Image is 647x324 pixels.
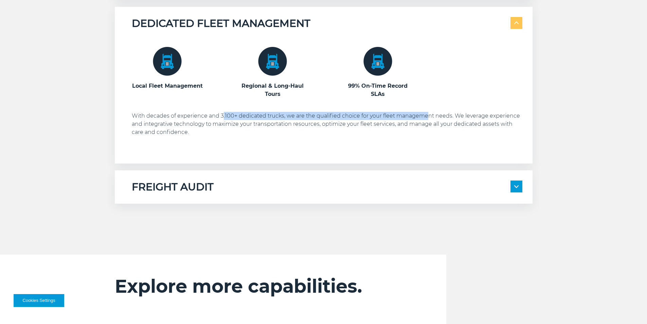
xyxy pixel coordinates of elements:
[613,291,647,324] iframe: Chat Widget
[132,17,310,30] h5: DEDICATED FLEET MANAGEMENT
[514,22,519,24] img: arrow
[132,112,522,136] p: With decades of experience and 3.100+ dedicated trucks, we are the qualified choice for your flee...
[14,294,64,307] button: Cookies Settings
[237,82,308,98] h3: Regional & Long-Haul Tours
[132,181,214,193] h5: FREIGHT AUDIT
[115,275,406,297] h2: Explore more capabilities.
[132,82,203,90] h3: Local Fleet Management
[342,82,414,98] h3: 99% On-Time Record SLAs
[514,185,519,188] img: arrow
